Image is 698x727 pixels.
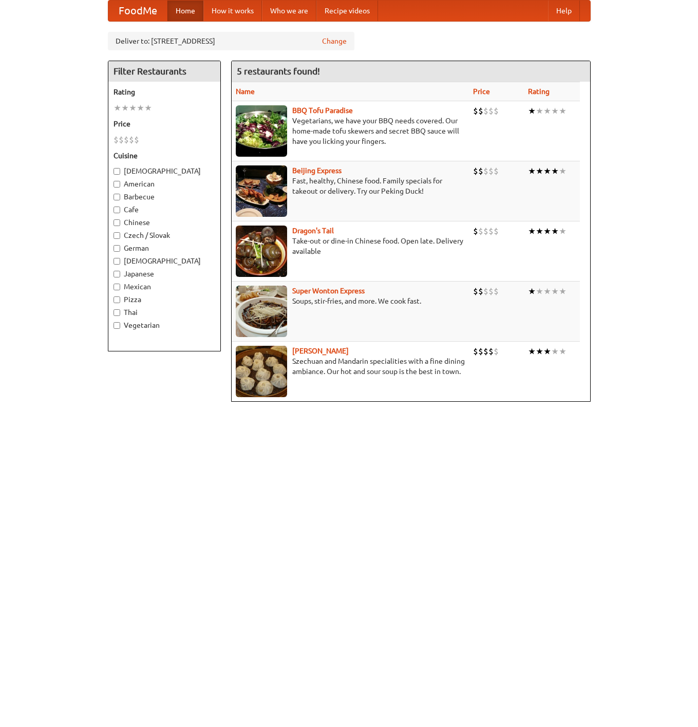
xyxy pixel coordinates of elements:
[528,165,536,177] li: ★
[316,1,378,21] a: Recipe videos
[114,102,121,114] li: ★
[262,1,316,21] a: Who we are
[473,346,478,357] li: $
[483,105,488,117] li: $
[528,286,536,297] li: ★
[114,204,215,215] label: Cafe
[114,258,120,265] input: [DEMOGRAPHIC_DATA]
[548,1,580,21] a: Help
[114,320,215,330] label: Vegetarian
[114,230,215,240] label: Czech / Slovak
[292,287,365,295] a: Super Wonton Express
[473,226,478,237] li: $
[114,168,120,175] input: [DEMOGRAPHIC_DATA]
[114,192,215,202] label: Barbecue
[559,105,567,117] li: ★
[488,165,494,177] li: $
[236,356,465,377] p: Szechuan and Mandarin specialities with a fine dining ambiance. Our hot and sour soup is the best...
[543,286,551,297] li: ★
[236,346,287,397] img: shandong.jpg
[551,226,559,237] li: ★
[543,226,551,237] li: ★
[236,116,465,146] p: Vegetarians, we have your BBQ needs covered. Our home-made tofu skewers and secret BBQ sauce will...
[528,226,536,237] li: ★
[543,105,551,117] li: ★
[536,165,543,177] li: ★
[114,271,120,277] input: Japanese
[473,286,478,297] li: $
[528,346,536,357] li: ★
[108,32,354,50] div: Deliver to: [STREET_ADDRESS]
[292,227,334,235] b: Dragon's Tail
[488,286,494,297] li: $
[114,207,120,213] input: Cafe
[494,165,499,177] li: $
[114,181,120,188] input: American
[114,217,215,228] label: Chinese
[114,256,215,266] label: [DEMOGRAPHIC_DATA]
[488,346,494,357] li: $
[114,309,120,316] input: Thai
[114,219,120,226] input: Chinese
[203,1,262,21] a: How it works
[473,87,490,96] a: Price
[237,66,320,76] ng-pluralize: 5 restaurants found!
[108,61,220,82] h4: Filter Restaurants
[551,105,559,117] li: ★
[144,102,152,114] li: ★
[551,346,559,357] li: ★
[488,226,494,237] li: $
[236,296,465,306] p: Soups, stir-fries, and more. We cook fast.
[292,166,342,175] a: Beijing Express
[478,286,483,297] li: $
[236,226,287,277] img: dragon.jpg
[129,102,137,114] li: ★
[114,134,119,145] li: $
[559,226,567,237] li: ★
[114,87,215,97] h5: Rating
[236,286,287,337] img: superwonton.jpg
[478,226,483,237] li: $
[528,105,536,117] li: ★
[483,165,488,177] li: $
[167,1,203,21] a: Home
[494,346,499,357] li: $
[543,165,551,177] li: ★
[559,165,567,177] li: ★
[114,294,215,305] label: Pizza
[114,307,215,318] label: Thai
[536,286,543,297] li: ★
[292,347,349,355] a: [PERSON_NAME]
[483,226,488,237] li: $
[108,1,167,21] a: FoodMe
[137,102,144,114] li: ★
[236,165,287,217] img: beijing.jpg
[494,105,499,117] li: $
[473,165,478,177] li: $
[559,286,567,297] li: ★
[536,105,543,117] li: ★
[114,179,215,189] label: American
[494,286,499,297] li: $
[551,165,559,177] li: ★
[129,134,134,145] li: $
[478,165,483,177] li: $
[114,119,215,129] h5: Price
[559,346,567,357] li: ★
[114,269,215,279] label: Japanese
[124,134,129,145] li: $
[536,346,543,357] li: ★
[114,166,215,176] label: [DEMOGRAPHIC_DATA]
[114,282,215,292] label: Mexican
[119,134,124,145] li: $
[478,346,483,357] li: $
[236,176,465,196] p: Fast, healthy, Chinese food. Family specials for takeout or delivery. Try our Peking Duck!
[114,284,120,290] input: Mexican
[292,106,353,115] a: BBQ Tofu Paradise
[488,105,494,117] li: $
[114,243,215,253] label: German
